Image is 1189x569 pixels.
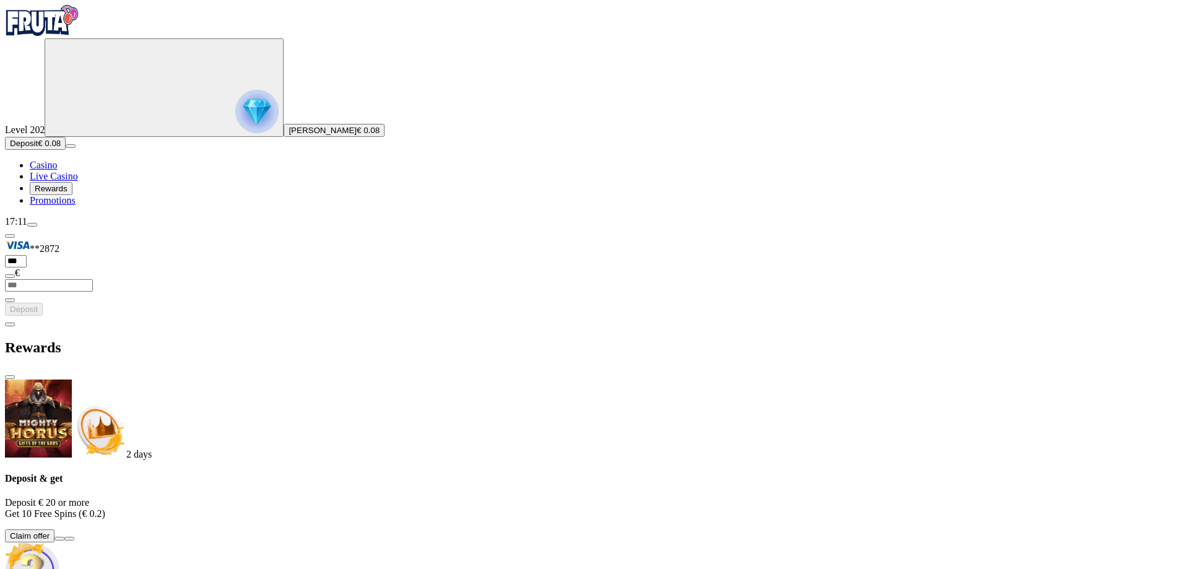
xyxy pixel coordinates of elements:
img: Fruta [5,5,79,36]
button: Claim offer [5,529,54,542]
span: Level 202 [5,124,45,135]
span: countdown [126,449,152,459]
span: Claim offer [10,531,50,541]
button: menu [27,223,37,227]
a: Live Casino [30,171,78,181]
span: € [15,267,20,278]
img: reward progress [235,90,279,133]
img: Visa [5,238,30,252]
span: € 0.08 [357,126,380,135]
nav: Primary [5,5,1184,206]
a: Fruta [5,27,79,38]
img: Mighty Horus [5,380,72,458]
span: 17:11 [5,216,27,227]
button: menu [66,144,76,148]
p: Deposit € 20 or more Get 10 Free Spins (€ 0.2) [5,497,1184,519]
button: chevron-left icon [5,323,15,326]
nav: Main menu [5,160,1184,206]
span: € 0.08 [38,139,61,148]
button: eye icon [5,298,15,302]
button: Rewards [30,182,72,195]
span: [PERSON_NAME] [289,126,357,135]
button: close [5,375,15,379]
button: [PERSON_NAME]€ 0.08 [284,124,385,137]
a: Casino [30,160,57,170]
span: Rewards [35,184,68,193]
span: Deposit [10,305,38,314]
button: eye icon [5,274,15,278]
h2: Rewards [5,339,1184,356]
button: Depositplus icon€ 0.08 [5,137,66,150]
img: Deposit bonus icon [72,403,126,458]
button: Deposit [5,303,43,316]
a: Promotions [30,195,76,206]
h4: Deposit & get [5,473,1184,484]
button: reward progress [45,38,284,137]
button: info [64,537,74,541]
span: Deposit [10,139,38,148]
button: Hide quick deposit form [5,234,15,238]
